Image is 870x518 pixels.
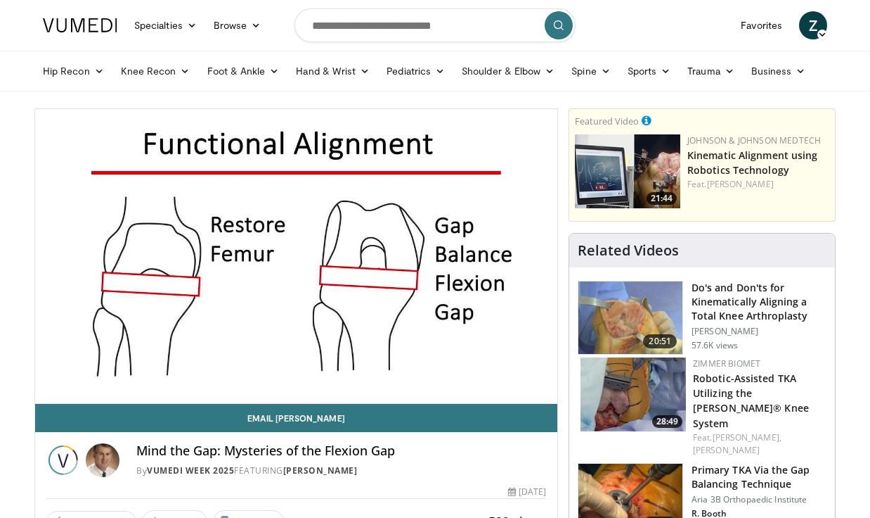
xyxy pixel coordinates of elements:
a: 20:51 Do's and Don'ts for Kinematically Aligning a Total Knee Arthroplasty [PERSON_NAME] 57.6K views [578,281,826,355]
a: Pediatrics [378,57,453,85]
h4: Related Videos [578,242,679,259]
h4: Mind the Gap: Mysteries of the Flexion Gap [136,443,546,459]
img: 85482610-0380-4aae-aa4a-4a9be0c1a4f1.150x105_q85_crop-smart_upscale.jpg [575,134,680,208]
a: 28:49 [580,358,686,431]
div: Feat. [687,178,829,191]
a: Browse [205,11,270,39]
h3: Do's and Don'ts for Kinematically Aligning a Total Knee Arthroplasty [692,281,826,323]
a: Foot & Ankle [199,57,288,85]
a: Favorites [732,11,791,39]
a: Johnson & Johnson MedTech [687,134,821,146]
a: Z [799,11,827,39]
a: Vumedi Week 2025 [147,465,234,476]
video-js: Video Player [35,109,557,404]
a: Zimmer Biomet [693,358,760,369]
img: 8628d054-67c0-4db7-8e0b-9013710d5e10.150x105_q85_crop-smart_upscale.jpg [580,358,686,431]
a: Shoulder & Elbow [453,57,563,85]
a: Sports [619,57,680,85]
a: Spine [563,57,618,85]
p: 57.6K views [692,340,738,351]
a: [PERSON_NAME], [713,431,781,443]
div: Feat. [693,431,824,457]
div: [DATE] [508,486,546,498]
a: Business [743,57,814,85]
img: Vumedi Week 2025 [46,443,80,477]
p: Aria 3B Orthopaedic Institute [692,494,826,505]
img: howell_knee_1.png.150x105_q85_crop-smart_upscale.jpg [578,282,682,355]
a: 21:44 [575,134,680,208]
small: Featured Video [575,115,639,127]
p: [PERSON_NAME] [692,326,826,337]
div: By FEATURING [136,465,546,477]
input: Search topics, interventions [294,8,576,42]
a: Hip Recon [34,57,112,85]
a: Specialties [126,11,205,39]
a: Kinematic Alignment using Robotics Technology [687,149,818,177]
a: [PERSON_NAME] [693,444,760,456]
a: Hand & Wrist [287,57,378,85]
span: 28:49 [652,415,682,428]
a: Knee Recon [112,57,199,85]
h3: Primary TKA Via the Gap Balancing Technique [692,463,826,491]
a: [PERSON_NAME] [707,178,774,190]
img: Avatar [86,443,119,477]
a: Robotic-Assisted TKA Utilizing the [PERSON_NAME]® Knee System [693,372,809,429]
img: VuMedi Logo [43,18,117,32]
a: [PERSON_NAME] [283,465,358,476]
span: 20:51 [643,334,677,348]
a: Trauma [679,57,743,85]
span: 21:44 [647,192,677,205]
a: Email [PERSON_NAME] [35,404,557,432]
